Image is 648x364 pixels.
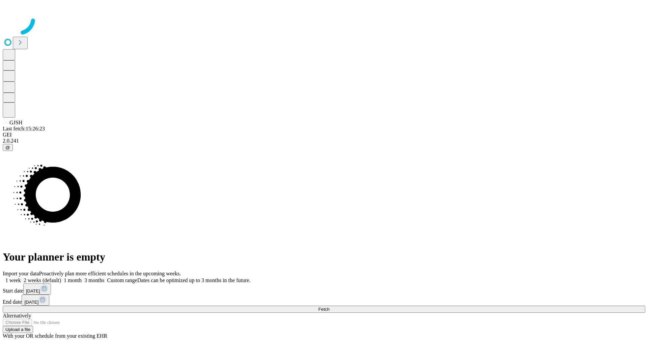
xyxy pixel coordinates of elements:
[3,283,645,295] div: Start date
[3,138,645,144] div: 2.0.241
[3,144,13,151] button: @
[3,326,33,333] button: Upload a file
[318,307,329,312] span: Fetch
[3,333,107,339] span: With your OR schedule from your existing EHR
[26,289,40,294] span: [DATE]
[3,313,31,318] span: Alternatively
[9,120,22,125] span: GJSH
[3,306,645,313] button: Fetch
[3,271,39,276] span: Import your data
[3,126,45,131] span: Last fetch: 15:26:23
[24,277,61,283] span: 2 weeks (default)
[5,277,21,283] span: 1 week
[24,300,38,305] span: [DATE]
[3,132,645,138] div: GEI
[107,277,137,283] span: Custom range
[137,277,250,283] span: Dates can be optimized up to 3 months in the future.
[22,295,49,306] button: [DATE]
[23,283,51,295] button: [DATE]
[3,251,645,263] h1: Your planner is empty
[64,277,82,283] span: 1 month
[84,277,104,283] span: 3 months
[39,271,181,276] span: Proactively plan more efficient schedules in the upcoming weeks.
[5,145,10,150] span: @
[3,295,645,306] div: End date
